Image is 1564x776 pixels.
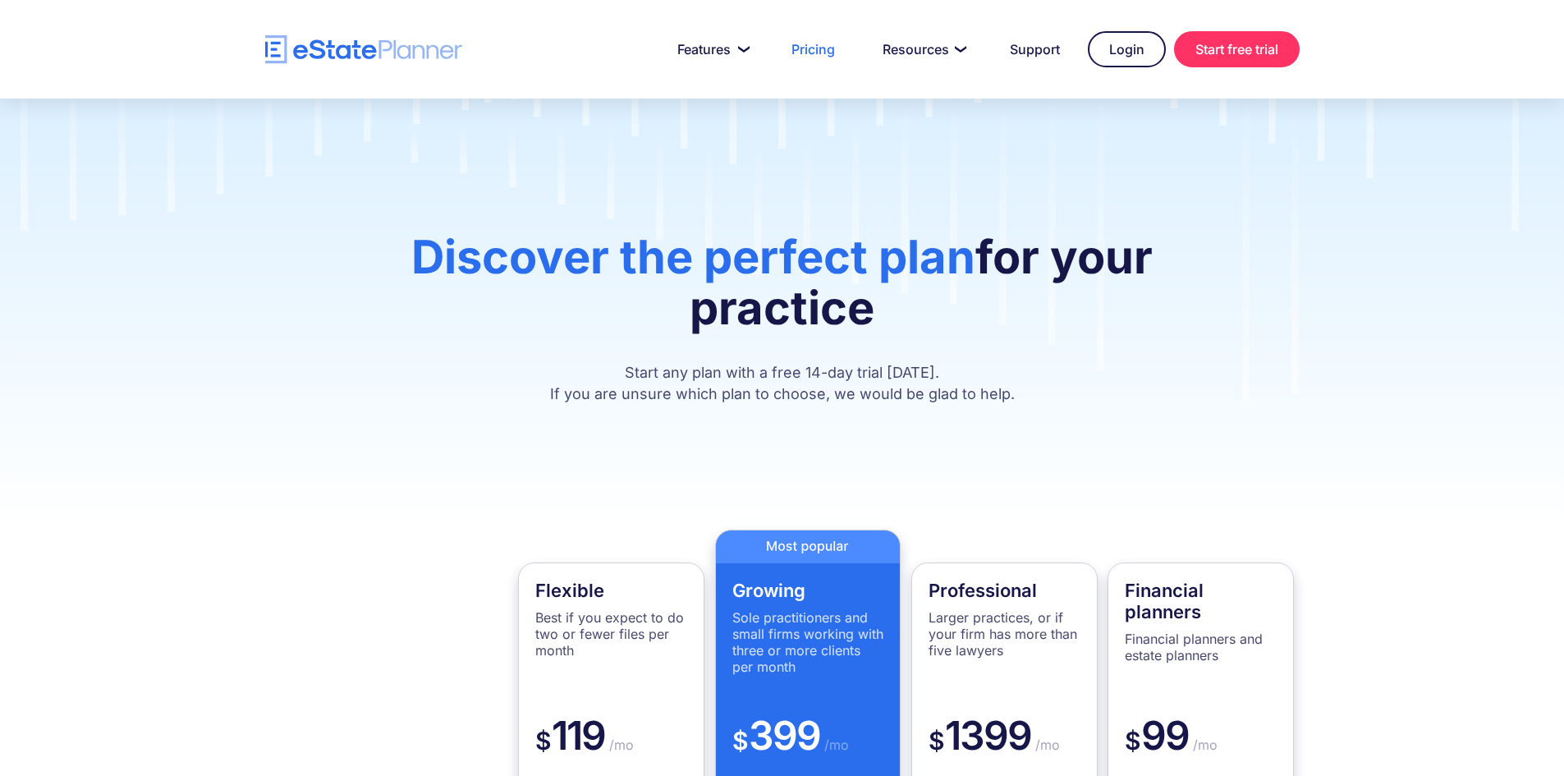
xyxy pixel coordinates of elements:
[535,609,687,659] p: Best if you expect to do two or fewer files per month
[1174,31,1300,67] a: Start free trial
[929,726,945,755] span: $
[772,33,855,66] a: Pricing
[1031,737,1060,753] span: /mo
[411,229,975,285] span: Discover the perfect plan
[605,737,634,753] span: /mo
[1189,737,1218,753] span: /mo
[732,580,884,601] h4: Growing
[337,362,1227,405] p: Start any plan with a free 14-day trial [DATE]. If you are unsure which plan to choose, we would ...
[535,726,552,755] span: $
[820,737,849,753] span: /mo
[535,580,687,601] h4: Flexible
[1088,31,1166,67] a: Login
[929,609,1080,659] p: Larger practices, or if your firm has more than five lawyers
[732,726,749,755] span: $
[1125,631,1277,664] p: Financial planners and estate planners
[863,33,982,66] a: Resources
[990,33,1080,66] a: Support
[337,232,1227,350] h1: for your practice
[1125,580,1277,622] h4: Financial planners
[1125,726,1141,755] span: $
[265,35,462,64] a: home
[658,33,764,66] a: Features
[929,580,1080,601] h4: Professional
[732,609,884,675] p: Sole practitioners and small firms working with three or more clients per month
